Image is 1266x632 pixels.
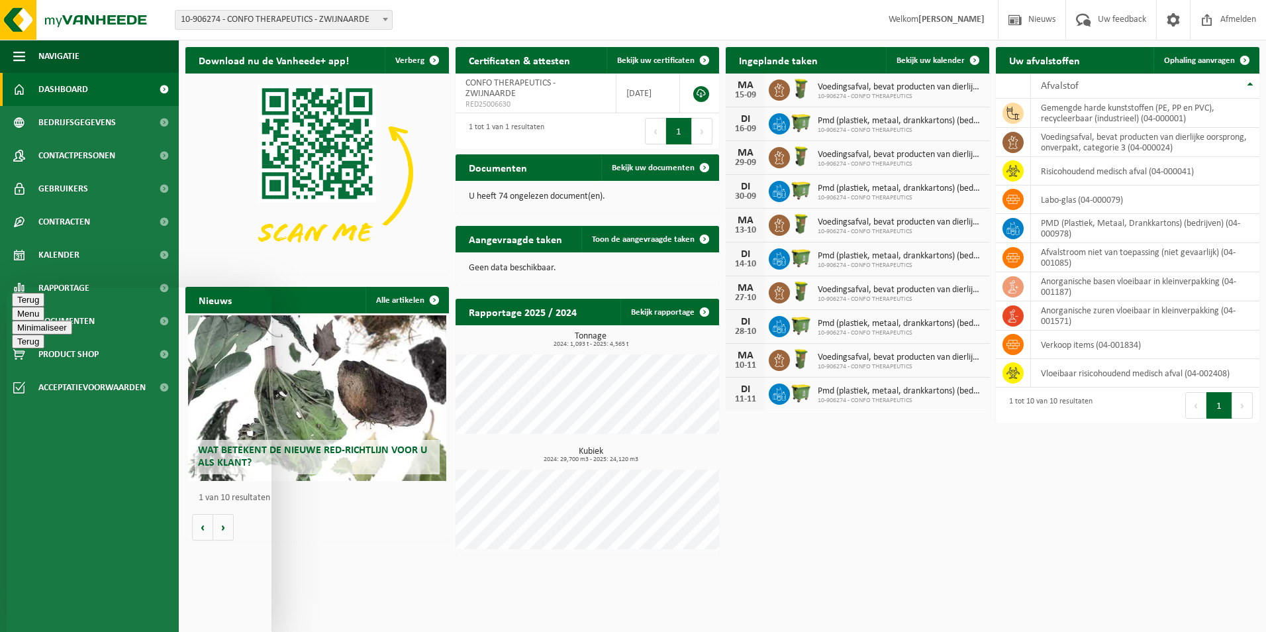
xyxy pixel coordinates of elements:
[732,125,759,134] div: 16-09
[726,47,831,73] h2: Ingeplande taken
[818,363,983,371] span: 10-906274 - CONFO THERAPEUTICS
[1031,272,1259,301] td: anorganische basen vloeibaar in kleinverpakking (04-001187)
[38,40,79,73] span: Navigatie
[1031,185,1259,214] td: labo-glas (04-000079)
[1041,81,1079,91] span: Afvalstof
[790,213,812,235] img: WB-0060-HPE-GN-51
[601,154,718,181] a: Bekijk uw documenten
[612,164,695,172] span: Bekijk uw documenten
[818,93,983,101] span: 10-906274 - CONFO THERAPEUTICS
[1031,359,1259,388] td: Vloeibaar risicohoudend medisch afval (04-002408)
[1031,157,1259,185] td: risicohoudend medisch afval (04-000041)
[185,74,449,272] img: Download de VHEPlus App
[1031,214,1259,243] td: PMD (Plastiek, Metaal, Drankkartons) (bedrijven) (04-000978)
[790,111,812,134] img: WB-1100-HPE-GN-51
[616,74,680,113] td: [DATE]
[732,215,759,226] div: MA
[592,235,695,244] span: Toon de aangevraagde taken
[818,386,983,397] span: Pmd (plastiek, metaal, drankkartons) (bedrijven)
[818,160,983,168] span: 10-906274 - CONFO THERAPEUTICS
[462,332,719,348] h3: Tonnage
[897,56,965,65] span: Bekijk uw kalender
[732,158,759,168] div: 29-09
[456,47,583,73] h2: Certificaten & attesten
[818,116,983,127] span: Pmd (plastiek, metaal, drankkartons) (bedrijven)
[818,352,983,363] span: Voedingsafval, bevat producten van dierlijke oorsprong, onverpakt, categorie 3
[790,280,812,303] img: WB-0060-HPE-GN-51
[790,246,812,269] img: WB-1100-HPE-GN-51
[185,47,362,73] h2: Download nu de Vanheede+ app!
[666,118,692,144] button: 1
[38,272,89,305] span: Rapportage
[469,264,706,273] p: Geen data beschikbaar.
[732,114,759,125] div: DI
[1206,392,1232,419] button: 1
[732,249,759,260] div: DI
[818,217,983,228] span: Voedingsafval, bevat producten van dierlijke oorsprong, onverpakt, categorie 3
[732,384,759,395] div: DI
[617,56,695,65] span: Bekijk uw certificaten
[1232,392,1253,419] button: Next
[199,494,442,503] p: 1 van 10 resultaten
[465,78,556,99] span: CONFO THERAPEUTICS - ZWIJNAARDE
[732,80,759,91] div: MA
[456,299,590,325] h2: Rapportage 2025 / 2024
[732,182,759,192] div: DI
[395,56,424,65] span: Verberg
[38,73,88,106] span: Dashboard
[818,329,983,337] span: 10-906274 - CONFO THERAPEUTICS
[365,287,448,313] a: Alle artikelen
[732,293,759,303] div: 27-10
[175,10,393,30] span: 10-906274 - CONFO THERAPEUTICS - ZWIJNAARDE
[818,285,983,295] span: Voedingsafval, bevat producten van dierlijke oorsprong, onverpakt, categorie 3
[469,192,706,201] p: U heeft 74 ongelezen document(en).
[732,361,759,370] div: 10-11
[818,184,983,194] span: Pmd (plastiek, metaal, drankkartons) (bedrijven)
[385,47,448,74] button: Verberg
[198,445,427,468] span: Wat betekent de nieuwe RED-richtlijn voor u als klant?
[462,341,719,348] span: 2024: 1,093 t - 2025: 4,565 t
[1031,301,1259,331] td: anorganische zuren vloeibaar in kleinverpakking (04-001571)
[1153,47,1258,74] a: Ophaling aanvragen
[38,139,115,172] span: Contactpersonen
[732,192,759,201] div: 30-09
[818,127,983,134] span: 10-906274 - CONFO THERAPEUTICS
[607,47,718,74] a: Bekijk uw certificaten
[790,78,812,100] img: WB-0060-HPE-GN-51
[818,228,983,236] span: 10-906274 - CONFO THERAPEUTICS
[456,154,540,180] h2: Documenten
[996,47,1093,73] h2: Uw afvalstoffen
[886,47,988,74] a: Bekijk uw kalender
[818,295,983,303] span: 10-906274 - CONFO THERAPEUTICS
[818,150,983,160] span: Voedingsafval, bevat producten van dierlijke oorsprong, onverpakt, categorie 3
[1031,243,1259,272] td: afvalstroom niet van toepassing (niet gevaarlijk) (04-001085)
[38,106,116,139] span: Bedrijfsgegevens
[456,226,575,252] h2: Aangevraagde taken
[732,350,759,361] div: MA
[790,145,812,168] img: WB-0060-HPE-GN-51
[175,11,392,29] span: 10-906274 - CONFO THERAPEUTICS - ZWIJNAARDE
[790,179,812,201] img: WB-1100-HPE-GN-51
[38,238,79,272] span: Kalender
[818,82,983,93] span: Voedingsafval, bevat producten van dierlijke oorsprong, onverpakt, categorie 3
[1031,128,1259,157] td: voedingsafval, bevat producten van dierlijke oorsprong, onverpakt, categorie 3 (04-000024)
[790,348,812,370] img: WB-0060-HPE-GN-51
[818,319,983,329] span: Pmd (plastiek, metaal, drankkartons) (bedrijven)
[818,194,983,202] span: 10-906274 - CONFO THERAPEUTICS
[732,327,759,337] div: 28-10
[462,447,719,463] h3: Kubiek
[790,314,812,337] img: WB-1100-HPE-GN-51
[732,226,759,235] div: 13-10
[581,226,718,252] a: Toon de aangevraagde taken
[790,382,812,404] img: WB-1100-HPE-GN-51
[462,456,719,463] span: 2024: 29,700 m3 - 2025: 24,120 m3
[7,288,271,632] iframe: chat widget
[818,251,983,262] span: Pmd (plastiek, metaal, drankkartons) (bedrijven)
